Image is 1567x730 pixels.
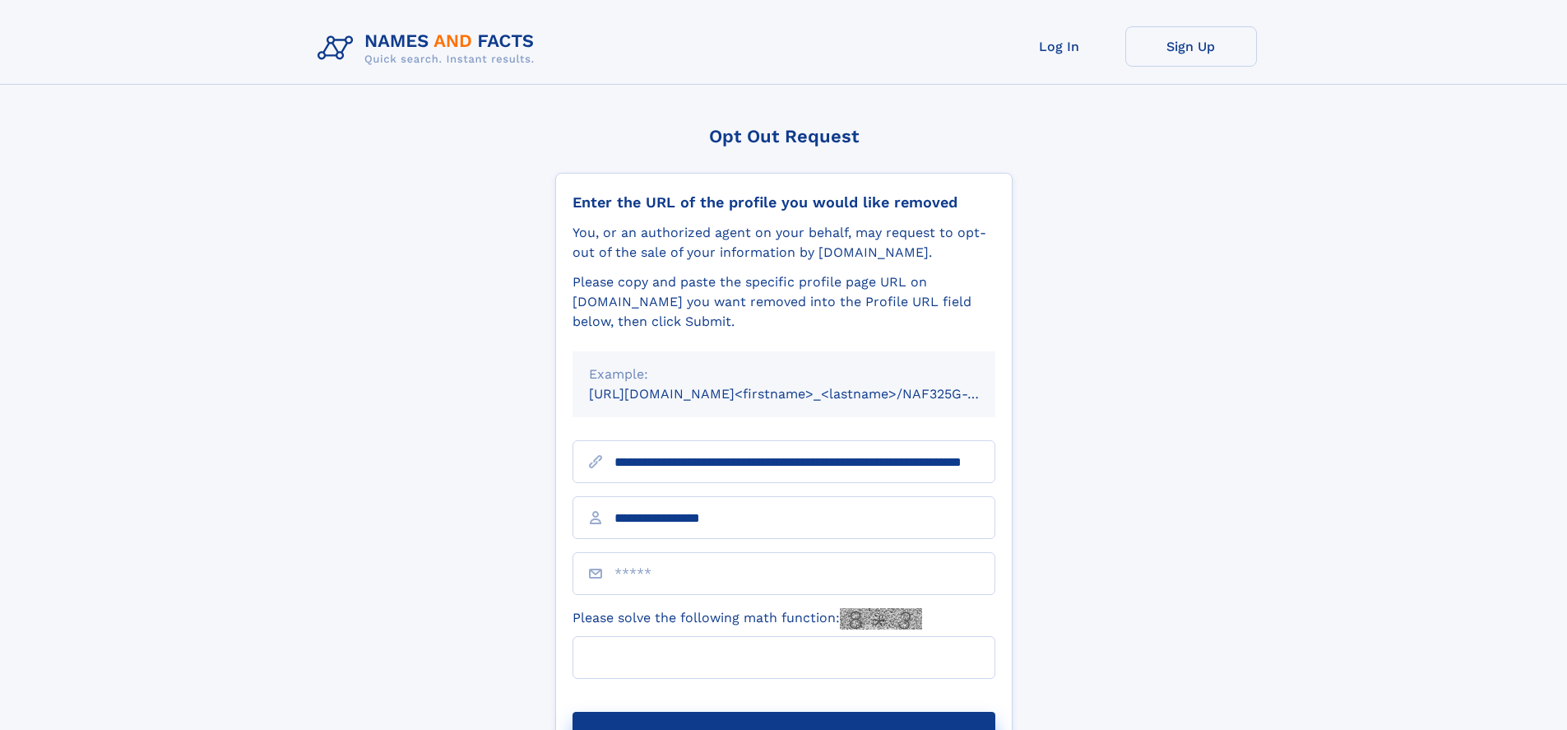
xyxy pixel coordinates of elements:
[573,272,995,332] div: Please copy and paste the specific profile page URL on [DOMAIN_NAME] you want removed into the Pr...
[573,193,995,212] div: Enter the URL of the profile you would like removed
[589,365,979,384] div: Example:
[311,26,548,71] img: Logo Names and Facts
[589,386,1027,402] small: [URL][DOMAIN_NAME]<firstname>_<lastname>/NAF325G-xxxxxxxx
[994,26,1125,67] a: Log In
[573,223,995,263] div: You, or an authorized agent on your behalf, may request to opt-out of the sale of your informatio...
[573,608,922,630] label: Please solve the following math function:
[555,126,1013,146] div: Opt Out Request
[1125,26,1257,67] a: Sign Up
